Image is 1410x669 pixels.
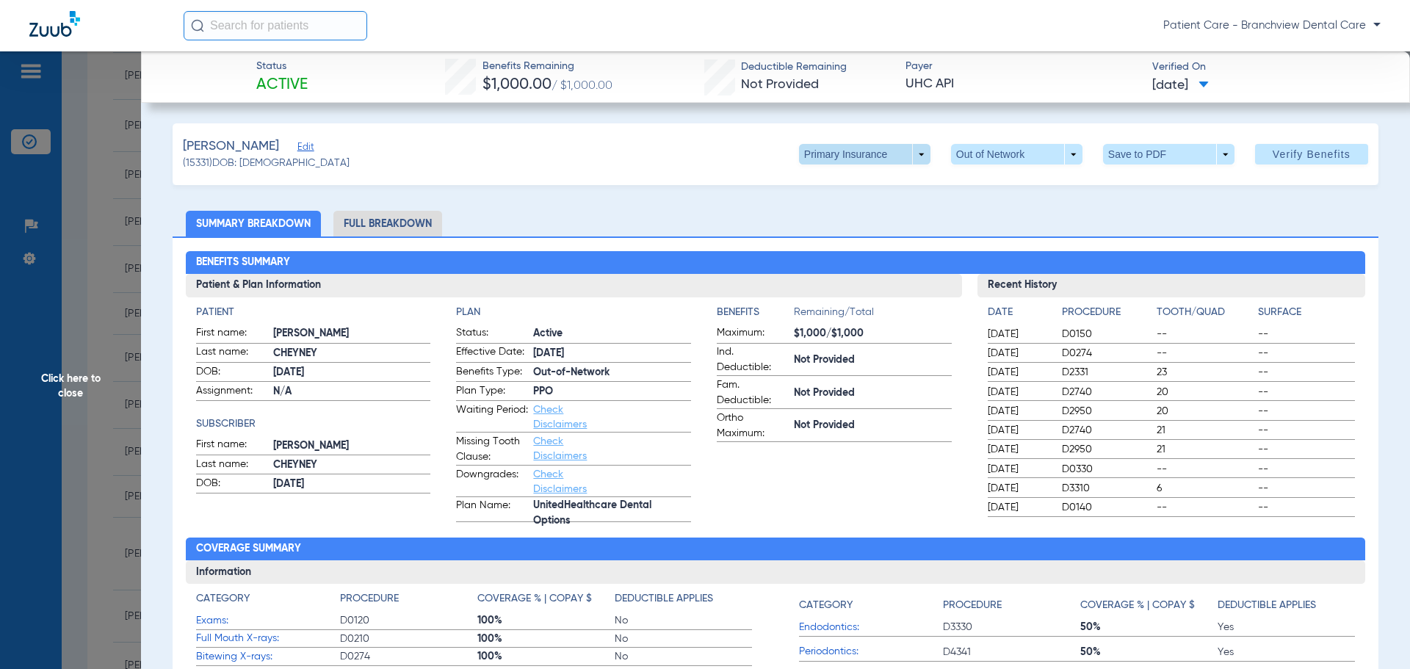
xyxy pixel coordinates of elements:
span: Downgrades: [456,467,528,496]
span: [DATE] [988,385,1049,399]
span: [DATE] [988,423,1049,438]
span: Full Mouth X-rays: [196,631,340,646]
span: -- [1258,442,1355,457]
span: D0120 [340,613,477,628]
span: Plan Name: [456,498,528,521]
span: [DATE] [273,365,431,380]
span: D2740 [1062,385,1151,399]
span: -- [1258,481,1355,496]
span: UHC API [905,75,1140,93]
span: Active [256,75,308,95]
span: UnitedHealthcare Dental Options [533,506,691,521]
span: D0140 [1062,500,1151,515]
h4: Coverage % | Copay $ [477,591,592,607]
h4: Category [196,591,250,607]
span: [DATE] [533,346,691,361]
span: / $1,000.00 [552,80,612,92]
span: 100% [477,632,615,646]
span: 100% [477,613,615,628]
span: 50% [1080,620,1218,634]
span: [DATE] [988,346,1049,361]
span: -- [1157,500,1254,515]
app-breakdown-title: Tooth/Quad [1157,305,1254,325]
app-breakdown-title: Date [988,305,1049,325]
h4: Procedure [1062,305,1151,320]
span: Ortho Maximum: [717,411,789,441]
span: 23 [1157,365,1254,380]
h2: Benefits Summary [186,251,1366,275]
span: Payer [905,59,1140,74]
span: First name: [196,437,268,455]
span: D0150 [1062,327,1151,341]
h3: Recent History [977,274,1366,297]
span: Effective Date: [456,344,528,362]
h4: Deductible Applies [615,591,713,607]
h2: Coverage Summary [186,538,1366,561]
h4: Surface [1258,305,1355,320]
span: [PERSON_NAME] [183,137,279,156]
span: $1,000.00 [482,77,552,93]
h4: Patient [196,305,431,320]
h4: Procedure [340,591,399,607]
span: 21 [1157,442,1254,457]
span: D2331 [1062,365,1151,380]
span: Periodontics: [799,644,943,659]
span: D3310 [1062,481,1151,496]
span: CHEYNEY [273,346,431,361]
app-breakdown-title: Coverage % | Copay $ [477,591,615,612]
span: 6 [1157,481,1254,496]
h4: Benefits [717,305,794,320]
span: Remaining/Total [794,305,952,325]
span: Exams: [196,613,340,629]
li: Full Breakdown [333,211,442,236]
span: Last name: [196,457,268,474]
span: 20 [1157,404,1254,419]
app-breakdown-title: Subscriber [196,416,431,432]
span: -- [1258,385,1355,399]
h4: Plan [456,305,691,320]
span: [PERSON_NAME] [273,438,431,454]
span: Verify Benefits [1273,148,1351,160]
span: [DATE] [988,442,1049,457]
span: Last name: [196,344,268,362]
app-breakdown-title: Procedure [340,591,477,612]
span: Endodontics: [799,620,943,635]
span: No [615,632,752,646]
span: (15331) DOB: [DEMOGRAPHIC_DATA] [183,156,350,171]
app-breakdown-title: Deductible Applies [615,591,752,612]
app-breakdown-title: Benefits [717,305,794,325]
app-breakdown-title: Surface [1258,305,1355,325]
span: D3330 [943,620,1080,634]
span: [DATE] [988,500,1049,515]
a: Check Disclaimers [533,469,587,494]
span: [PERSON_NAME] [273,326,431,341]
h3: Information [186,560,1366,584]
span: -- [1157,327,1254,341]
span: [DATE] [988,365,1049,380]
span: $1,000/$1,000 [794,326,952,341]
span: 100% [477,649,615,664]
span: DOB: [196,364,268,382]
span: D0274 [1062,346,1151,361]
app-breakdown-title: Procedure [943,591,1080,618]
span: D0330 [1062,462,1151,477]
h4: Category [799,598,853,613]
h4: Date [988,305,1049,320]
h3: Patient & Plan Information [186,274,962,297]
span: DOB: [196,476,268,493]
span: Bitewing X-rays: [196,649,340,665]
span: No [615,613,752,628]
span: -- [1258,423,1355,438]
span: [DATE] [988,462,1049,477]
span: 21 [1157,423,1254,438]
span: Not Provided [794,418,952,433]
span: Status [256,59,308,74]
span: D2950 [1062,442,1151,457]
span: Benefits Remaining [482,59,612,74]
span: -- [1157,346,1254,361]
button: Verify Benefits [1255,144,1368,164]
button: Primary Insurance [799,144,930,164]
span: Plan Type: [456,383,528,401]
span: PPO [533,384,691,399]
